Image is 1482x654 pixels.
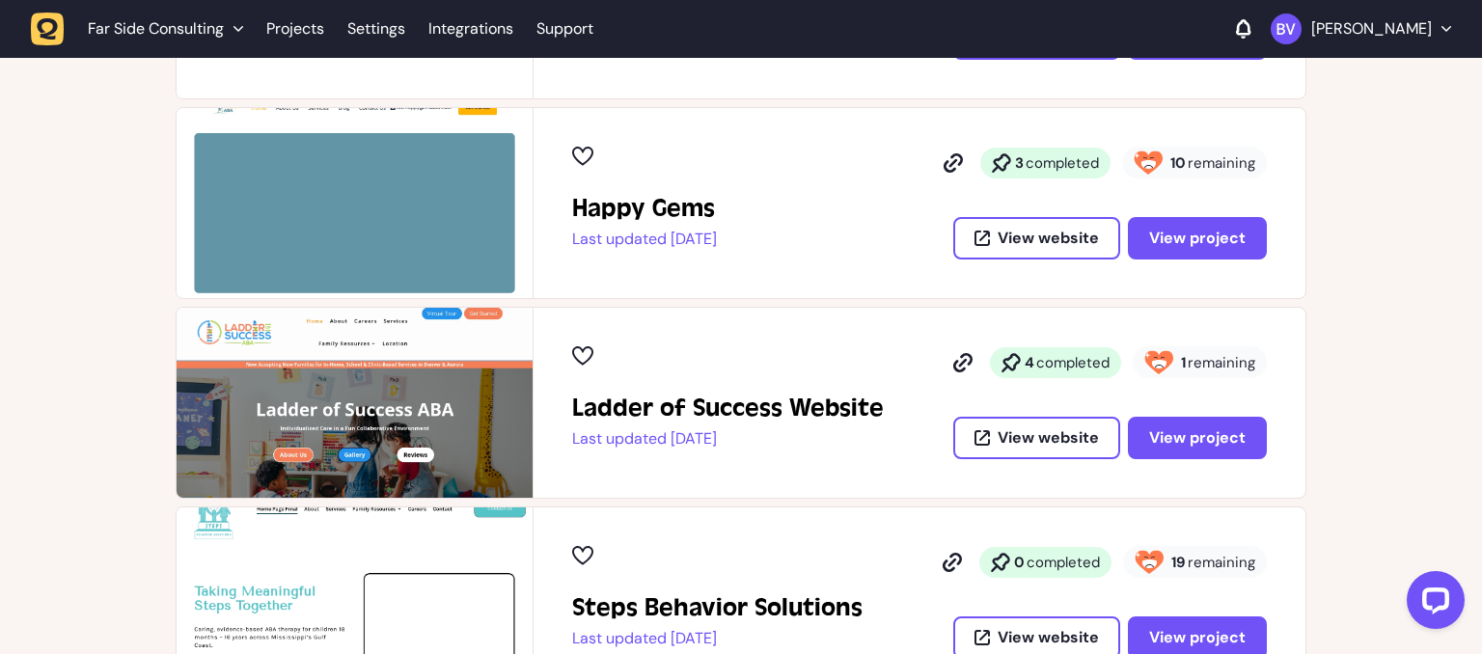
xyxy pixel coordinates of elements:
a: Integrations [428,12,513,46]
strong: 10 [1170,153,1186,173]
span: remaining [1188,553,1255,572]
span: completed [1026,153,1099,173]
strong: 0 [1014,553,1025,572]
button: View website [953,417,1120,459]
p: Last updated [DATE] [572,429,884,449]
span: completed [1036,353,1110,372]
h2: Ladder of Success Website [572,393,884,423]
strong: 3 [1015,153,1024,173]
h2: Happy Gems [572,193,717,224]
iframe: LiveChat chat widget [1391,563,1472,644]
strong: 1 [1181,353,1186,372]
h2: Steps Behavior Solutions [572,592,863,623]
p: [PERSON_NAME] [1311,19,1432,39]
span: Far Side Consulting [88,19,224,39]
strong: 19 [1171,553,1186,572]
span: View project [1149,427,1246,448]
img: Brandon Varnado [1271,14,1302,44]
span: remaining [1188,153,1255,173]
span: completed [1027,553,1100,572]
span: View website [998,430,1099,446]
strong: 4 [1025,353,1034,372]
span: View project [1149,627,1246,647]
button: View project [1128,417,1267,459]
a: Support [536,19,593,39]
p: Last updated [DATE] [572,629,863,648]
button: [PERSON_NAME] [1271,14,1451,44]
span: View website [998,630,1099,645]
button: View project [1128,217,1267,259]
img: Ladder of Success Website [177,308,533,498]
span: View project [1149,228,1246,248]
a: Projects [266,12,324,46]
p: Last updated [DATE] [572,230,717,249]
img: Happy Gems [177,108,533,298]
button: Far Side Consulting [31,12,255,46]
span: remaining [1188,353,1255,372]
a: Settings [347,12,405,46]
span: View website [998,231,1099,246]
button: View website [953,217,1120,259]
